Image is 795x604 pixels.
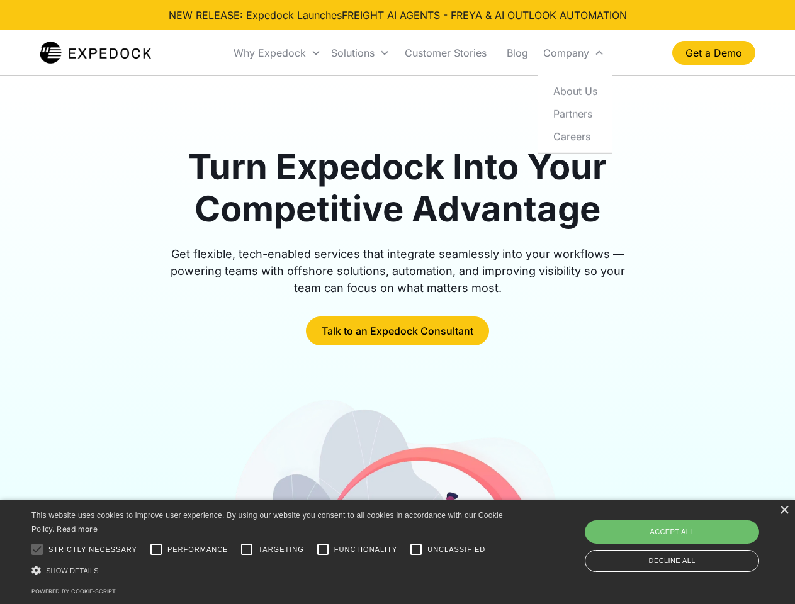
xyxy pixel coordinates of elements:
[585,468,795,604] iframe: Chat Widget
[258,544,303,555] span: Targeting
[334,544,397,555] span: Functionality
[538,31,609,74] div: Company
[326,31,395,74] div: Solutions
[543,125,607,147] a: Careers
[543,47,589,59] div: Company
[427,544,485,555] span: Unclassified
[169,8,627,23] div: NEW RELEASE: Expedock Launches
[672,41,755,65] a: Get a Demo
[46,567,99,574] span: Show details
[156,245,640,296] div: Get flexible, tech-enabled services that integrate seamlessly into your workflows — powering team...
[342,9,627,21] a: FREIGHT AI AGENTS - FREYA & AI OUTLOOK AUTOMATION
[538,74,612,153] nav: Company
[31,588,116,595] a: Powered by cookie-script
[306,316,489,345] a: Talk to an Expedock Consultant
[167,544,228,555] span: Performance
[48,544,137,555] span: Strictly necessary
[395,31,497,74] a: Customer Stories
[40,40,151,65] a: home
[40,40,151,65] img: Expedock Logo
[31,564,507,577] div: Show details
[331,47,375,59] div: Solutions
[156,146,640,230] h1: Turn Expedock Into Your Competitive Advantage
[497,31,538,74] a: Blog
[31,511,503,534] span: This website uses cookies to improve user experience. By using our website you consent to all coo...
[228,31,326,74] div: Why Expedock
[543,102,607,125] a: Partners
[543,79,607,102] a: About Us
[234,47,306,59] div: Why Expedock
[57,524,98,534] a: Read more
